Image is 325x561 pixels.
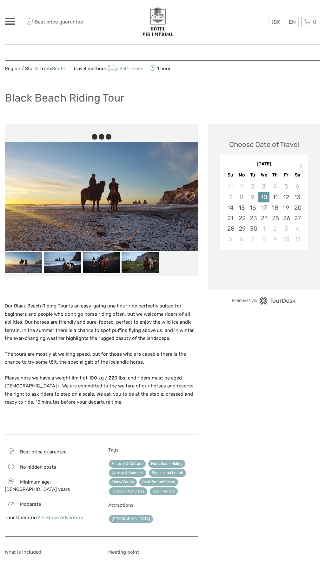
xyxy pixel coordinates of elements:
div: Choose Monday, September 22nd, 2025 [236,213,247,223]
img: 1ad1616ee8f349d8820b8851a10c61a3_slider_thumbnail.jpg [44,252,81,273]
div: Choose Sunday, September 14th, 2025 [225,202,236,213]
span: Travel method: [73,64,142,73]
span: Minimum age: [DEMOGRAPHIC_DATA] years [5,479,70,492]
div: Choose Saturday, September 13th, 2025 [292,192,303,202]
div: Choose Thursday, September 25th, 2025 [269,213,281,223]
div: Not available Friday, September 5th, 2025 [281,181,292,192]
a: Outdoor Activities [109,487,147,495]
div: Choose Thursday, October 2nd, 2025 [269,223,281,234]
a: Best for Self Drive [139,478,178,486]
div: Sa [292,171,303,179]
div: Choose Wednesday, October 1st, 2025 [258,223,269,234]
div: Choose Thursday, October 9th, 2025 [269,234,281,244]
span: Region / Starts from: [5,65,65,72]
div: month 2025-09 [222,181,305,244]
div: [DATE] [220,161,308,168]
div: Not available Monday, September 8th, 2025 [236,192,247,202]
div: Choose Wednesday, October 8th, 2025 [258,234,269,244]
div: Not available Saturday, September 6th, 2025 [292,181,303,192]
div: Not available Tuesday, September 2nd, 2025 [247,181,258,192]
h5: Meeting point [108,549,198,555]
div: Tu [247,171,258,179]
a: Flora/Fauna [109,478,137,486]
div: Choose Saturday, October 11th, 2025 [292,234,303,244]
button: Next Month [297,162,307,173]
div: Choose Saturday, September 20th, 2025 [292,202,303,213]
span: Best price guarantee [20,449,66,455]
a: Eco Friendly [150,487,178,495]
div: Fr [281,171,292,179]
div: EN [286,17,299,27]
a: South [52,66,65,71]
div: Choose Thursday, September 18th, 2025 [269,202,281,213]
div: Choose Wednesday, September 10th, 2025 [258,192,269,202]
div: Choose Sunday, September 28th, 2025 [225,223,236,234]
div: Choose Sunday, October 5th, 2025 [225,234,236,244]
div: Choose Date of Travel [229,140,299,149]
img: 25e05b18a49f4b3f980d500ef3eb33a7_slider_thumbnail.jpg [5,252,42,273]
span: 10 [6,479,15,484]
div: Choose Thursday, September 11th, 2025 [269,192,281,202]
div: Not available Sunday, August 31st, 2025 [225,181,236,192]
div: Mo [236,171,247,179]
div: Choose Tuesday, September 23rd, 2025 [247,213,258,223]
span: ISK [272,19,280,25]
a: Vik Horse Adventure [37,515,83,520]
div: Choose Monday, October 6th, 2025 [236,234,247,244]
div: Choose Friday, September 19th, 2025 [281,202,292,213]
a: Black sand beach [149,469,186,477]
span: No hidden costs [20,464,56,470]
a: Self-Drive [106,66,142,71]
img: 84aebdfb54324ae2ba0ccf0d2f59d09c_slider_thumbnail.jpg [83,252,120,273]
div: Su [225,171,236,179]
div: Choose Friday, September 12th, 2025 [281,192,292,202]
div: Choose Monday, September 29th, 2025 [236,223,247,234]
div: Loading... [262,267,266,271]
span: 1 hour [149,64,171,73]
div: Choose Friday, October 10th, 2025 [281,234,292,244]
span: 0 [312,19,317,25]
div: Choose Wednesday, September 17th, 2025 [258,202,269,213]
a: Nature & Scenery [109,469,146,477]
div: Choose Tuesday, September 30th, 2025 [247,223,258,234]
img: 25e05b18a49f4b3f980d500ef3eb33a7_main_slider.jpg [5,142,198,251]
span: Best price guarantee [25,17,84,27]
h1: Black Beach Riding Tour [5,91,124,104]
a: History & Culture [109,460,146,468]
div: Choose Wednesday, September 24th, 2025 [258,213,269,223]
div: Not available Thursday, September 4th, 2025 [269,181,281,192]
img: 3623-377c0aa7-b839-403d-a762-68de84ed66d4_logo_big.png [140,6,176,38]
img: 7fb444b48fe44f2689b188efcff789d6_slider_thumbnail.jpg [122,252,159,273]
div: Choose Tuesday, October 7th, 2025 [247,234,258,244]
div: Choose Sunday, September 21st, 2025 [225,213,236,223]
div: Choose Saturday, September 27th, 2025 [292,213,303,223]
p: Our Black Beach Riding Tour is an easy-going one hour ride perfectly suited for beginners and peo... [5,302,198,343]
div: Not available Wednesday, September 3rd, 2025 [258,181,269,192]
div: Choose Friday, October 3rd, 2025 [281,223,292,234]
h5: What is included [5,549,95,555]
div: Choose Monday, September 15th, 2025 [236,202,247,213]
div: Choose Friday, September 26th, 2025 [281,213,292,223]
h5: Attractions [108,502,198,508]
div: Choose Saturday, October 4th, 2025 [292,223,303,234]
div: Th [269,171,281,179]
div: We [258,171,269,179]
p: The tours are mostly at walking speed, but for those who are capable there is the chance to try s... [5,350,198,366]
a: Horseback Riding [148,460,185,468]
div: Choose Tuesday, September 16th, 2025 [247,202,258,213]
div: Not available Monday, September 1st, 2025 [236,181,247,192]
div: Tour Operator: [5,514,95,521]
span: Moderate [20,501,41,507]
a: [GEOGRAPHIC_DATA] [109,515,153,523]
img: PurchaseViaTourDesk.png [232,297,296,305]
h5: Tags [108,447,198,453]
div: Not available Sunday, September 7th, 2025 [225,192,236,202]
div: Not available Tuesday, September 9th, 2025 [247,192,258,202]
p: Please note we have a weight limit of 100 kg / 220 lbs, and riders must be aged [DEMOGRAPHIC_DATA... [5,374,198,406]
